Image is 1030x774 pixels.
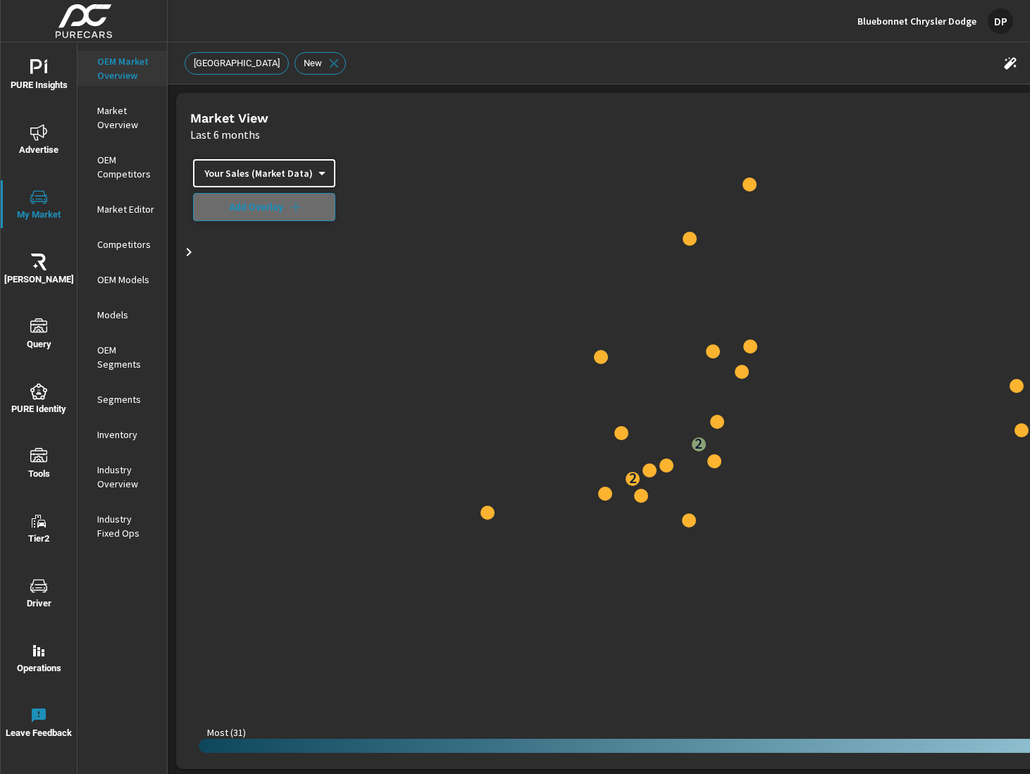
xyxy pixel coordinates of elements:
[5,707,73,742] span: Leave Feedback
[5,642,73,677] span: Operations
[77,304,167,325] div: Models
[5,448,73,482] span: Tools
[97,273,156,287] p: OEM Models
[185,58,288,68] span: [GEOGRAPHIC_DATA]
[97,202,156,216] p: Market Editor
[77,199,167,220] div: Market Editor
[5,513,73,547] span: Tier2
[5,578,73,612] span: Driver
[77,339,167,375] div: OEM Segments
[5,318,73,353] span: Query
[77,508,167,544] div: Industry Fixed Ops
[5,383,73,418] span: PURE Identity
[207,726,246,739] p: Most ( 31 )
[193,193,335,221] button: Add Overlay
[5,124,73,158] span: Advertise
[97,392,156,406] p: Segments
[97,512,156,540] p: Industry Fixed Ops
[97,343,156,371] p: OEM Segments
[97,104,156,132] p: Market Overview
[77,269,167,290] div: OEM Models
[988,8,1013,34] div: DP
[5,254,73,288] span: [PERSON_NAME]
[204,167,313,180] p: Your Sales (Market Data)
[695,435,702,452] p: 2
[77,149,167,185] div: OEM Competitors
[97,237,156,251] p: Competitors
[97,427,156,442] p: Inventory
[996,49,1024,77] button: Generate Summary
[294,52,346,75] div: New
[97,153,156,181] p: OEM Competitors
[295,58,330,68] span: New
[857,15,976,27] p: Bluebonnet Chrysler Dodge
[1,42,77,755] div: nav menu
[190,126,260,143] p: Last 6 months
[77,51,167,86] div: OEM Market Overview
[190,111,268,125] h5: Market View
[77,234,167,255] div: Competitors
[77,100,167,135] div: Market Overview
[97,463,156,491] p: Industry Overview
[629,470,637,487] p: 2
[77,389,167,410] div: Segments
[97,308,156,322] p: Models
[5,59,73,94] span: PURE Insights
[77,424,167,445] div: Inventory
[77,459,167,494] div: Industry Overview
[97,54,156,82] p: OEM Market Overview
[199,200,329,214] span: Add Overlay
[193,167,324,180] div: Your Sales (Market Data)
[5,189,73,223] span: My Market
